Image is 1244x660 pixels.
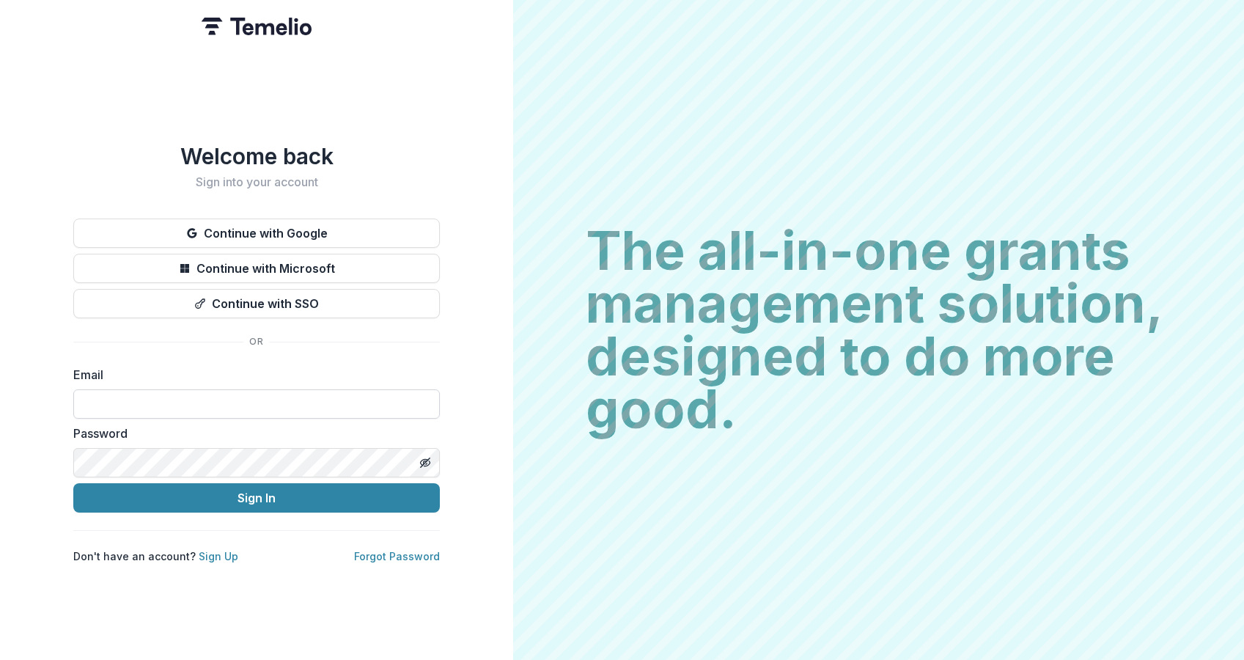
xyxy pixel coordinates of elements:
[73,254,440,283] button: Continue with Microsoft
[73,483,440,513] button: Sign In
[73,175,440,189] h2: Sign into your account
[354,550,440,562] a: Forgot Password
[199,550,238,562] a: Sign Up
[73,143,440,169] h1: Welcome back
[73,219,440,248] button: Continue with Google
[413,451,437,474] button: Toggle password visibility
[73,425,431,442] label: Password
[73,366,431,384] label: Email
[202,18,312,35] img: Temelio
[73,289,440,318] button: Continue with SSO
[73,549,238,564] p: Don't have an account?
